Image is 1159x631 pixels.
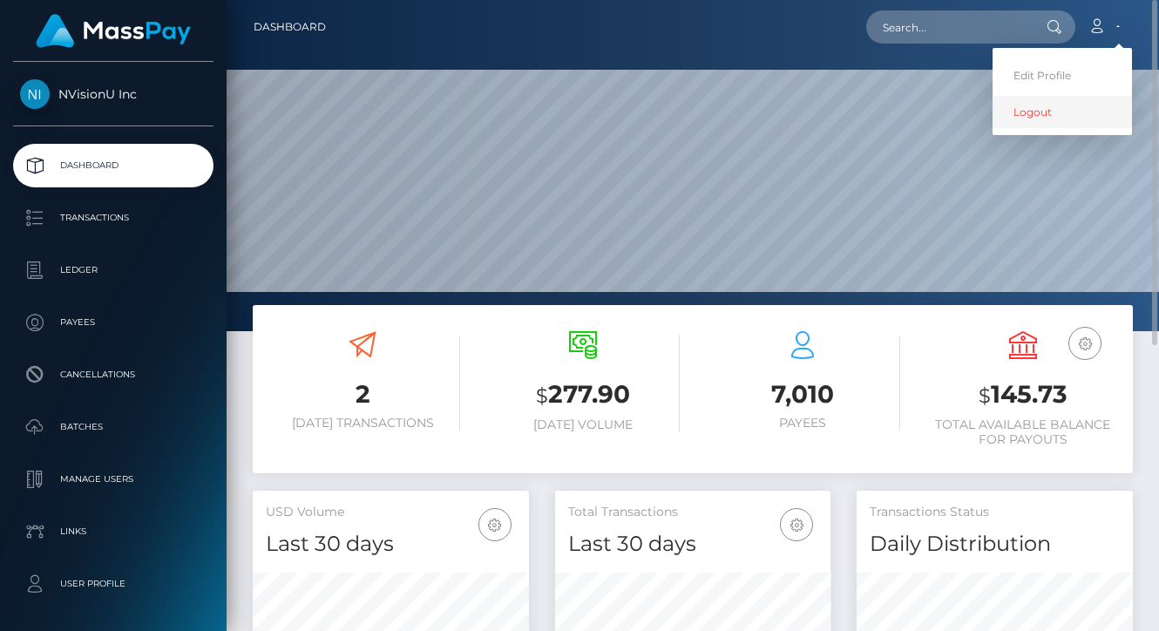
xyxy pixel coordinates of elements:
[13,86,213,102] span: NVisionU Inc
[706,377,900,411] h3: 7,010
[13,405,213,449] a: Batches
[993,96,1132,128] a: Logout
[13,144,213,187] a: Dashboard
[568,504,818,521] h5: Total Transactions
[13,301,213,344] a: Payees
[13,510,213,553] a: Links
[36,14,191,48] img: MassPay Logo
[20,414,207,440] p: Batches
[266,416,460,431] h6: [DATE] Transactions
[993,59,1132,92] a: Edit Profile
[486,377,681,413] h3: 277.90
[13,562,213,606] a: User Profile
[254,9,326,45] a: Dashboard
[870,529,1120,560] h4: Daily Distribution
[870,504,1120,521] h5: Transactions Status
[568,529,818,560] h4: Last 30 days
[979,383,991,408] small: $
[20,571,207,597] p: User Profile
[926,377,1121,413] h3: 145.73
[266,504,516,521] h5: USD Volume
[20,362,207,388] p: Cancellations
[866,10,1030,44] input: Search...
[20,257,207,283] p: Ledger
[20,309,207,336] p: Payees
[20,79,50,109] img: NVisionU Inc
[20,205,207,231] p: Transactions
[13,353,213,397] a: Cancellations
[926,417,1121,447] h6: Total Available Balance for Payouts
[266,377,460,411] h3: 2
[536,383,548,408] small: $
[13,458,213,501] a: Manage Users
[266,529,516,560] h4: Last 30 days
[20,153,207,179] p: Dashboard
[20,519,207,545] p: Links
[13,248,213,292] a: Ledger
[20,466,207,492] p: Manage Users
[486,417,681,432] h6: [DATE] Volume
[13,196,213,240] a: Transactions
[706,416,900,431] h6: Payees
